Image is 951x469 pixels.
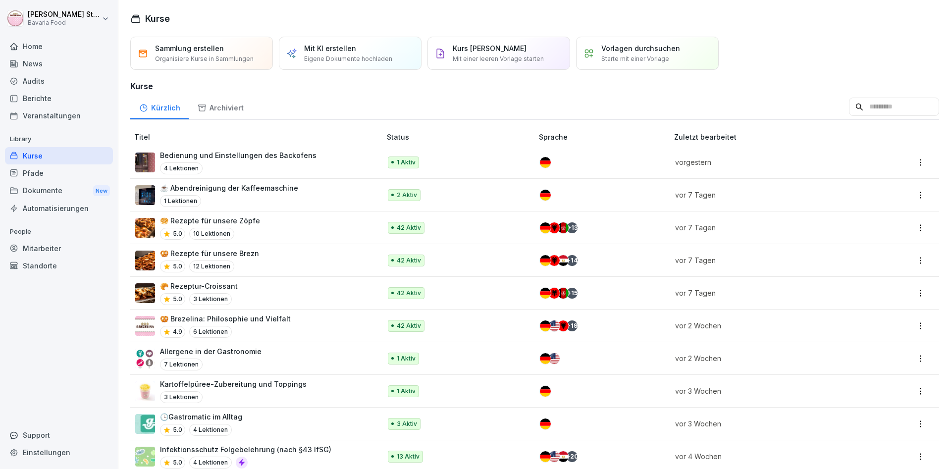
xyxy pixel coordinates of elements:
p: 5.0 [173,425,182,434]
p: 🥨 Rezepte für unsere Brezn [160,248,259,259]
div: + 20 [567,451,578,462]
p: [PERSON_NAME] Stöhr [28,10,100,19]
p: 4.9 [173,327,182,336]
p: vor 3 Wochen [675,386,859,396]
p: Vorlagen durchsuchen [601,43,680,53]
img: de.svg [540,451,551,462]
img: de.svg [540,320,551,331]
a: Archiviert [189,94,252,119]
img: de.svg [540,157,551,168]
p: 2 Aktiv [397,191,417,200]
div: + 15 [567,288,578,299]
img: zf1diywe2uika4nfqdkmjb3e.png [135,414,155,434]
p: vor 3 Wochen [675,418,859,429]
p: 6 Lektionen [189,326,232,338]
p: 🥨 Brezelina: Philosophie und Vielfalt [160,313,291,324]
p: Zuletzt bearbeitet [674,132,871,142]
p: 4 Lektionen [189,457,232,469]
img: um2bbbjq4dbxxqlrsbhdtvqt.png [135,185,155,205]
p: 10 Lektionen [189,228,234,240]
a: Kürzlich [130,94,189,119]
p: vor 2 Wochen [675,353,859,364]
p: vor 2 Wochen [675,320,859,331]
img: de.svg [540,255,551,266]
p: ☕ Abendreinigung der Kaffeemaschine [160,183,298,193]
p: 3 Lektionen [160,391,203,403]
h3: Kurse [130,80,939,92]
a: Einstellungen [5,444,113,461]
p: vor 4 Wochen [675,451,859,462]
a: Berichte [5,90,113,107]
img: wi6qaxf14ni09ll6d10wcg5r.png [135,349,155,368]
img: g80a8fc6kexzniuu9it64ulf.png [135,218,155,238]
img: us.svg [549,320,560,331]
img: tgff07aey9ahi6f4hltuk21p.png [135,447,155,467]
img: us.svg [549,451,560,462]
p: Allergene in der Gastronomie [160,346,262,357]
p: 42 Aktiv [397,256,421,265]
div: Home [5,38,113,55]
a: Automatisierungen [5,200,113,217]
a: Kurse [5,147,113,164]
a: News [5,55,113,72]
p: Kartoffelpüree-Zubereitung und Toppings [160,379,307,389]
p: 4 Lektionen [160,162,203,174]
div: Support [5,426,113,444]
p: vor 7 Tagen [675,190,859,200]
p: 42 Aktiv [397,321,421,330]
img: al.svg [549,255,560,266]
p: 42 Aktiv [397,289,421,298]
div: New [93,185,110,197]
img: fkzffi32ddptk8ye5fwms4as.png [135,316,155,336]
a: Pfade [5,164,113,182]
p: Infektionsschutz Folgebelehrung (nach §43 IfSG) [160,444,331,455]
p: 4 Lektionen [189,424,232,436]
img: al.svg [549,288,560,299]
a: Audits [5,72,113,90]
p: 🕒Gastromatic im Alltag [160,412,242,422]
p: Bedienung und Einstellungen des Backofens [160,150,317,160]
img: de.svg [540,386,551,397]
p: Sprache [539,132,670,142]
p: 3 Aktiv [397,419,417,428]
p: Mit einer leeren Vorlage starten [453,54,544,63]
a: Veranstaltungen [5,107,113,124]
img: de.svg [540,190,551,201]
p: Titel [134,132,383,142]
p: 7 Lektionen [160,359,203,370]
p: vor 7 Tagen [675,288,859,298]
img: eg.svg [558,451,569,462]
p: Sammlung erstellen [155,43,224,53]
img: wxm90gn7bi8v0z1otajcw90g.png [135,251,155,270]
p: 12 Lektionen [189,261,234,272]
a: Standorte [5,257,113,274]
div: Dokumente [5,182,113,200]
img: uiwnpppfzomfnd70mlw8txee.png [135,283,155,303]
p: vor 7 Tagen [675,222,859,233]
img: ur5kfpj4g1mhuir9rzgpc78h.png [135,381,155,401]
img: al.svg [558,320,569,331]
h1: Kurse [145,12,170,25]
p: Bavaria Food [28,19,100,26]
p: 3 Lektionen [189,293,232,305]
a: Mitarbeiter [5,240,113,257]
p: 🥯 Rezepte für unsere Zöpfe [160,215,260,226]
div: + 14 [567,255,578,266]
p: 5.0 [173,229,182,238]
div: + 19 [567,320,578,331]
img: al.svg [549,222,560,233]
p: 42 Aktiv [397,223,421,232]
img: de.svg [540,418,551,429]
p: vor 7 Tagen [675,255,859,265]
